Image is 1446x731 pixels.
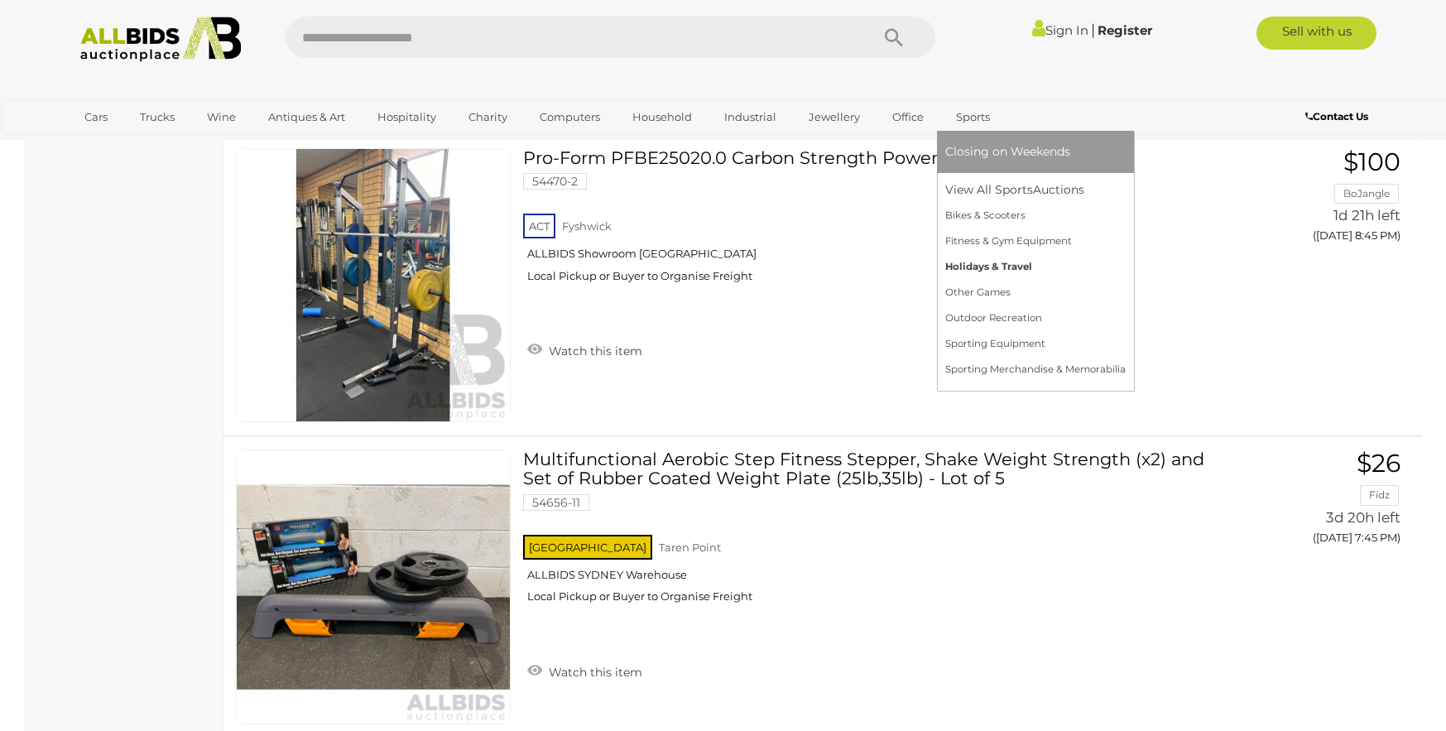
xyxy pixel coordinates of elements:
a: Contact Us [1305,108,1372,126]
a: [GEOGRAPHIC_DATA] [74,131,213,158]
img: Allbids.com.au [71,17,251,62]
a: Office [882,103,934,131]
a: Sign In [1032,22,1088,38]
a: Computers [529,103,611,131]
a: Jewellery [798,103,871,131]
a: Hospitality [367,103,447,131]
span: $100 [1343,147,1400,177]
a: Antiques & Art [257,103,356,131]
span: Watch this item [545,344,642,358]
b: Contact Us [1305,110,1368,123]
a: Trucks [129,103,185,131]
a: Wine [196,103,247,131]
button: Search [853,17,935,58]
a: Industrial [713,103,787,131]
a: Household [622,103,703,131]
a: Sell with us [1256,17,1376,50]
a: $100 BoJangle 1d 21h left ([DATE] 8:45 PM) [1234,148,1405,252]
a: Pro-Form PFBE25020.0 Carbon Strength Power Rack 54470-2 ACT Fyshwick ALLBIDS Showroom [GEOGRAPHIC... [536,148,1209,296]
a: Multifunctional Aerobic Step Fitness Stepper, Shake Weight Strength (x2) and Set of Rubber Coated... [536,450,1209,616]
span: $26 [1357,448,1400,479]
a: Cars [74,103,118,131]
a: Register [1098,22,1152,38]
span: Watch this item [545,665,642,680]
a: $26 Fidz 3d 20h left ([DATE] 7:45 PM) [1234,450,1405,553]
span: | [1091,21,1095,39]
a: Charity [458,103,518,131]
a: Watch this item [523,658,646,683]
a: Sports [945,103,1001,131]
a: Watch this item [523,337,646,362]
